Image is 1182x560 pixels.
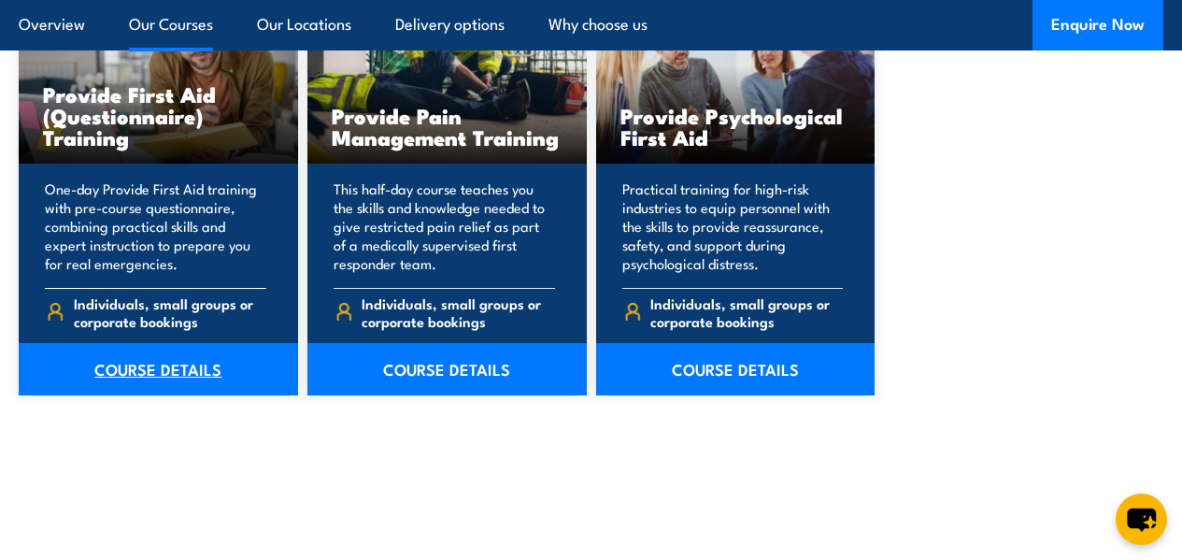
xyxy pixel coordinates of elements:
p: One-day Provide First Aid training with pre-course questionnaire, combining practical skills and ... [45,179,266,273]
button: chat-button [1116,494,1167,545]
p: Practical training for high-risk industries to equip personnel with the skills to provide reassur... [622,179,844,273]
a: COURSE DETAILS [596,343,876,395]
span: Individuals, small groups or corporate bookings [74,294,266,330]
span: Individuals, small groups or corporate bookings [362,294,554,330]
span: Individuals, small groups or corporate bookings [650,294,843,330]
h3: Provide Pain Management Training [332,105,563,148]
a: COURSE DETAILS [307,343,587,395]
h3: Provide First Aid (Questionnaire) Training [43,83,274,148]
h3: Provide Psychological First Aid [620,105,851,148]
p: This half-day course teaches you the skills and knowledge needed to give restricted pain relief a... [334,179,555,273]
a: COURSE DETAILS [19,343,298,395]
